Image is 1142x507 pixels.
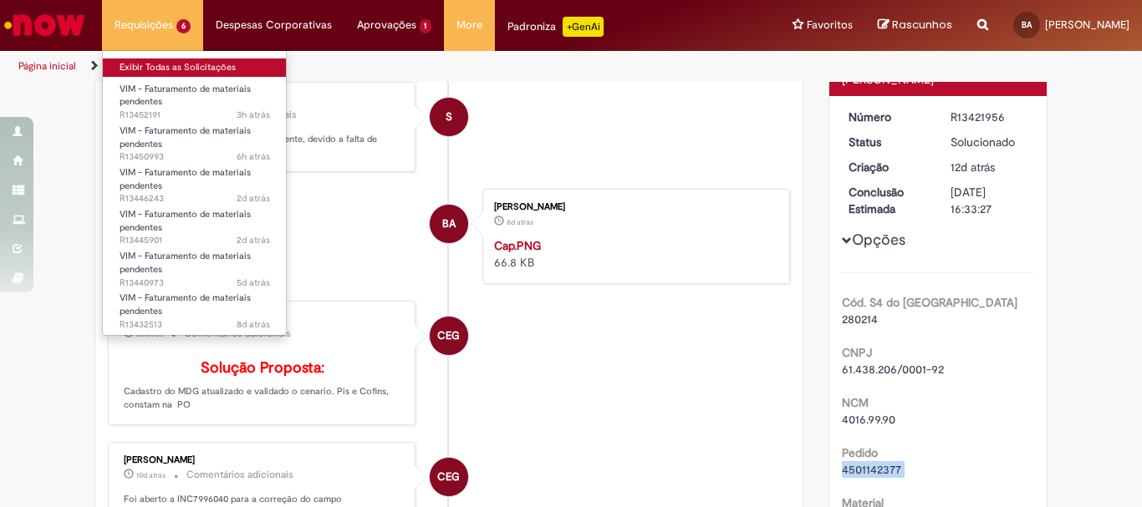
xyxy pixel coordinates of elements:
span: 10d atrás [136,470,166,480]
dt: Número [836,109,939,125]
div: Cristiano Eduardo Gomes Fernandes [430,317,468,355]
span: R13450993 [120,150,270,164]
span: R13452191 [120,109,270,122]
a: Aberto R13440973 : VIM - Faturamento de materiais pendentes [103,247,287,283]
span: 280214 [842,312,878,327]
div: [DATE] 16:33:27 [951,184,1028,217]
time: 20/08/2025 09:16:20 [507,217,533,227]
span: R13440973 [120,276,270,290]
b: Solução Proposta: [201,358,324,378]
time: 25/08/2025 17:42:16 [237,234,270,246]
div: 15/08/2025 17:43:23 [951,159,1028,175]
time: 18/08/2025 14:46:24 [136,470,166,480]
time: 15/08/2025 17:43:23 [951,160,995,175]
div: System [430,98,468,136]
div: Solucionado [951,134,1028,150]
p: Cadastro do MDG atualizado e validado o cenario. Pis e Cofins, constam na PO [124,360,402,411]
div: [PERSON_NAME] [494,202,772,212]
span: VIM - Faturamento de materiais pendentes [120,83,251,109]
a: Aberto R13452191 : VIM - Faturamento de materiais pendentes [103,80,287,116]
span: R13446243 [120,192,270,205]
span: CEG [437,316,460,356]
span: Requisições [115,17,173,33]
span: Rascunhos [892,17,952,33]
span: 6h atrás [237,150,270,163]
ul: Requisições [102,50,287,336]
small: Comentários adicionais [186,468,293,482]
span: 4016.99.90 [842,412,895,427]
span: 3h atrás [237,109,270,121]
p: +GenAi [563,17,604,37]
span: BA [442,204,456,244]
time: 27/08/2025 09:23:45 [237,150,270,163]
span: 8d atrás [507,217,533,227]
span: 6 [176,19,191,33]
span: 5d atrás [237,276,270,289]
span: BA [1022,19,1032,30]
span: Favoritos [807,17,853,33]
img: ServiceNow [2,8,88,42]
span: More [456,17,482,33]
div: Cristiano Eduardo Gomes Fernandes [430,458,468,496]
a: Cap.PNG [494,238,541,253]
time: 27/08/2025 12:21:28 [237,109,270,121]
a: Aberto R13450993 : VIM - Faturamento de materiais pendentes [103,122,287,158]
dt: Criação [836,159,939,175]
span: 8d atrás [237,318,270,331]
dt: Conclusão Estimada [836,184,939,217]
span: VIM - Faturamento de materiais pendentes [120,124,251,150]
span: S [446,97,452,137]
a: Página inicial [18,59,76,73]
a: Aberto R13445901 : VIM - Faturamento de materiais pendentes [103,205,287,241]
div: R13421956 [951,109,1028,125]
span: 1 [420,19,432,33]
span: CEG [437,457,460,497]
time: 20/08/2025 13:52:48 [237,318,270,331]
time: 25/08/2025 21:38:00 [237,192,270,205]
ul: Trilhas de página [13,51,749,82]
div: Beatriz Alves [430,205,468,243]
span: Aprovações [357,17,416,33]
div: Padroniza [507,17,604,37]
span: 4501142377 [842,462,901,477]
b: NCM [842,395,869,410]
span: VIM - Faturamento de materiais pendentes [120,250,251,276]
span: [PERSON_NAME] [1045,18,1129,32]
div: [PERSON_NAME] [124,455,402,465]
span: 2d atrás [237,234,270,246]
b: Pedido [842,445,878,460]
a: Exibir Todas as Solicitações [103,58,287,77]
dt: Status [836,134,939,150]
span: Despesas Corporativas [216,17,332,33]
a: Aberto R13446243 : VIM - Faturamento de materiais pendentes [103,164,287,200]
div: 66.8 KB [494,237,772,271]
time: 22/08/2025 16:57:20 [237,276,270,289]
p: Foi aberto a INC7996040 para a correção do campo [124,493,402,506]
span: VIM - Faturamento de materiais pendentes [120,208,251,234]
b: CNPJ [842,345,872,360]
a: Aberto R13432513 : VIM - Faturamento de materiais pendentes [103,289,287,325]
span: R13445901 [120,234,270,247]
span: 2d atrás [237,192,270,205]
span: 12d atrás [951,160,995,175]
a: Rascunhos [878,18,952,33]
span: VIM - Faturamento de materiais pendentes [120,166,251,192]
span: VIM - Faturamento de materiais pendentes [120,292,251,317]
b: Cód. S4 do [GEOGRAPHIC_DATA] [842,295,1017,310]
span: 61.438.206/0001-92 [842,362,944,377]
span: R13432513 [120,318,270,332]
